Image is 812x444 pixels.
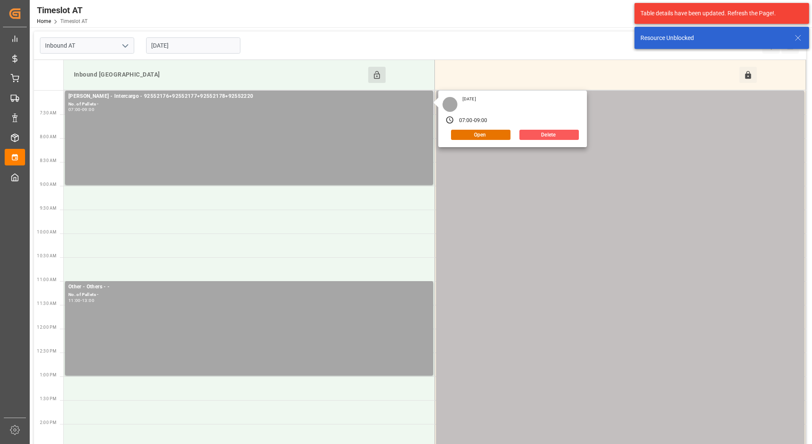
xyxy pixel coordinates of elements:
[474,117,488,125] div: 09:00
[82,299,94,302] div: 13:00
[473,117,474,125] div: -
[40,111,56,115] span: 7:30 AM
[82,108,94,111] div: 09:00
[37,253,56,258] span: 10:30 AM
[460,96,479,102] div: [DATE]
[68,283,430,291] div: Other - Others - -
[40,37,134,54] input: Type to search/select
[640,9,797,18] div: Table details have been updated. Refresh the Page!.
[40,420,56,425] span: 2:00 PM
[70,67,368,83] div: Inbound [GEOGRAPHIC_DATA]
[37,301,56,306] span: 11:30 AM
[146,37,240,54] input: DD-MM-YYYY
[640,34,787,43] div: Resource Unblocked
[40,206,56,211] span: 9:30 AM
[40,134,56,139] span: 8:00 AM
[40,396,56,401] span: 1:30 PM
[519,130,579,140] button: Delete
[68,108,81,111] div: 07:00
[40,158,56,163] span: 8:30 AM
[68,101,430,108] div: No. of Pallets -
[81,299,82,302] div: -
[81,108,82,111] div: -
[37,277,56,282] span: 11:00 AM
[37,230,56,234] span: 10:00 AM
[37,349,56,353] span: 12:30 PM
[68,299,81,302] div: 11:00
[459,117,473,125] div: 07:00
[440,92,801,101] div: - -
[37,18,51,24] a: Home
[68,291,430,299] div: No. of Pallets -
[37,4,87,17] div: Timeslot AT
[118,39,131,52] button: open menu
[451,130,510,140] button: Open
[440,101,801,108] div: No. of Pallets -
[40,182,56,187] span: 9:00 AM
[40,373,56,377] span: 1:00 PM
[68,92,430,101] div: [PERSON_NAME] - Intercargo - 92552176+92552177+92552178+92552220
[37,325,56,330] span: 12:00 PM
